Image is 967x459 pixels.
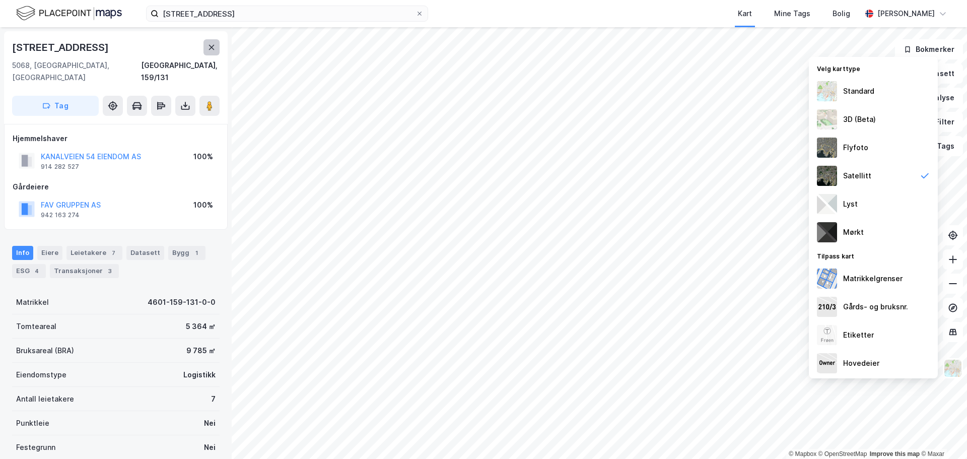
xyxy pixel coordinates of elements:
img: luj3wr1y2y3+OchiMxRmMxRlscgabnMEmZ7DJGWxyBpucwSZnsMkZbHIGm5zBJmewyRlscgabnMEmZ7DJGWxyBpucwSZnsMkZ... [817,194,837,214]
div: Leietakere [66,246,122,260]
a: OpenStreetMap [818,450,867,457]
button: Tag [12,96,99,116]
img: cadastreBorders.cfe08de4b5ddd52a10de.jpeg [817,269,837,289]
div: Satellitt [843,170,871,182]
div: 1 [191,248,201,258]
img: Z [817,109,837,129]
div: [GEOGRAPHIC_DATA], 159/131 [141,59,220,84]
div: 942 163 274 [41,211,80,219]
div: Flyfoto [843,142,868,154]
div: Eiendomstype [16,369,66,381]
a: Mapbox [789,450,816,457]
div: Etiketter [843,329,874,341]
div: Gårdeiere [13,181,219,193]
div: Hovedeier [843,357,879,369]
div: Lyst [843,198,858,210]
button: Bokmerker [895,39,963,59]
div: Matrikkel [16,296,49,308]
div: Velg karttype [809,59,938,77]
div: Festegrunn [16,441,55,453]
button: Tags [916,136,963,156]
div: Antall leietakere [16,393,74,405]
div: 100% [193,151,213,163]
div: Tilpass kart [809,246,938,265]
div: Standard [843,85,874,97]
a: Improve this map [870,450,920,457]
div: 9 785 ㎡ [186,345,216,357]
div: 7 [108,248,118,258]
div: [PERSON_NAME] [877,8,935,20]
div: ESG [12,264,46,278]
div: Info [12,246,33,260]
img: nCdM7BzjoCAAAAAElFTkSuQmCC [817,222,837,242]
div: Gårds- og bruksnr. [843,301,908,313]
div: 4 [32,266,42,276]
div: Transaksjoner [50,264,119,278]
div: 5068, [GEOGRAPHIC_DATA], [GEOGRAPHIC_DATA] [12,59,141,84]
img: Z [817,325,837,345]
div: 5 364 ㎡ [186,320,216,333]
button: Filter [915,112,963,132]
img: Z [817,81,837,101]
img: 9k= [817,166,837,186]
div: Tomteareal [16,320,56,333]
div: Bygg [168,246,205,260]
img: Z [943,359,962,378]
div: Bruksareal (BRA) [16,345,74,357]
div: Datasett [126,246,164,260]
div: 914 282 527 [41,163,79,171]
div: Mine Tags [774,8,810,20]
img: Z [817,138,837,158]
div: Punktleie [16,417,49,429]
div: Eiere [37,246,62,260]
div: Nei [204,441,216,453]
div: Logistikk [183,369,216,381]
div: Kontrollprogram for chat [917,411,967,459]
div: Mørkt [843,226,864,238]
div: Hjemmelshaver [13,133,219,145]
img: logo.f888ab2527a4732fd821a326f86c7f29.svg [16,5,122,22]
div: 4601-159-131-0-0 [148,296,216,308]
div: Kart [738,8,752,20]
input: Søk på adresse, matrikkel, gårdeiere, leietakere eller personer [159,6,416,21]
div: Matrikkelgrenser [843,273,903,285]
div: Nei [204,417,216,429]
div: [STREET_ADDRESS] [12,39,111,55]
iframe: Chat Widget [917,411,967,459]
img: majorOwner.b5e170eddb5c04bfeeff.jpeg [817,353,837,373]
div: 3 [105,266,115,276]
div: Bolig [833,8,850,20]
div: 7 [211,393,216,405]
div: 3D (Beta) [843,113,876,125]
img: cadastreKeys.547ab17ec502f5a4ef2b.jpeg [817,297,837,317]
div: 100% [193,199,213,211]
